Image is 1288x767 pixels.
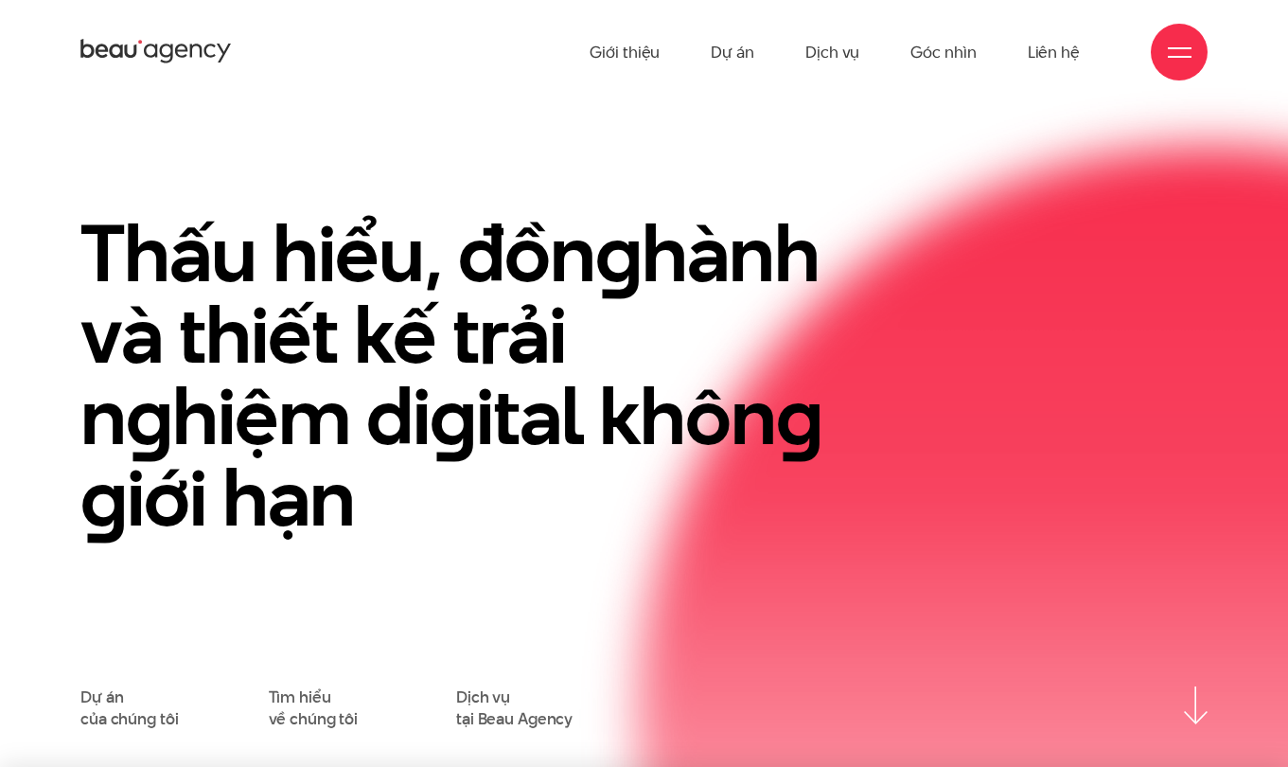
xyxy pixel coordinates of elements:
[595,198,642,309] en: g
[776,361,822,472] en: g
[456,687,573,729] a: Dịch vụtại Beau Agency
[269,687,359,729] a: Tìm hiểuvề chúng tôi
[80,442,127,553] en: g
[80,213,822,538] h1: Thấu hiểu, đồn hành và thiết kế trải n hiệm di ital khôn iới hạn
[80,687,178,729] a: Dự áncủa chúng tôi
[430,361,476,472] en: g
[126,361,172,472] en: g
